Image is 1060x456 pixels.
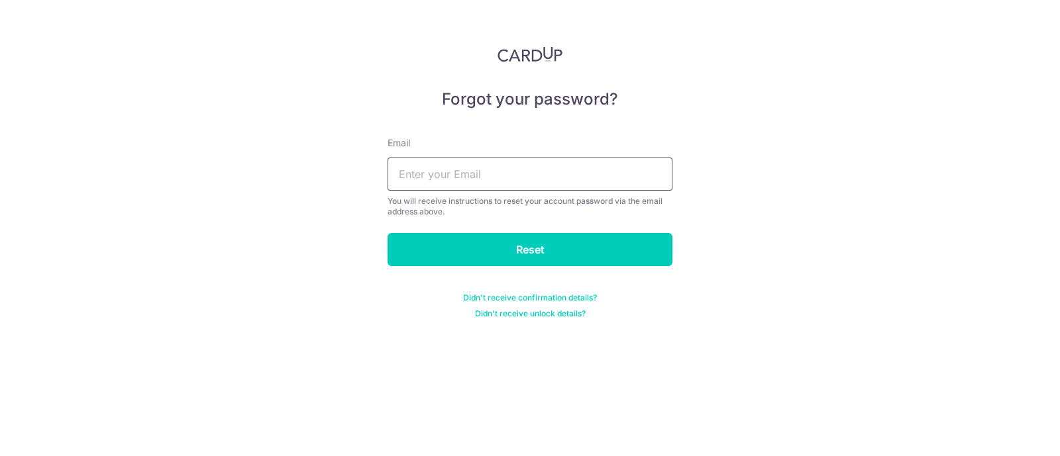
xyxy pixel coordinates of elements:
[388,196,672,217] div: You will receive instructions to reset your account password via the email address above.
[475,308,586,319] a: Didn't receive unlock details?
[388,233,672,266] input: Reset
[388,136,410,150] label: Email
[498,46,562,62] img: CardUp Logo
[463,293,597,303] a: Didn't receive confirmation details?
[388,89,672,110] h5: Forgot your password?
[388,158,672,191] input: Enter your Email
